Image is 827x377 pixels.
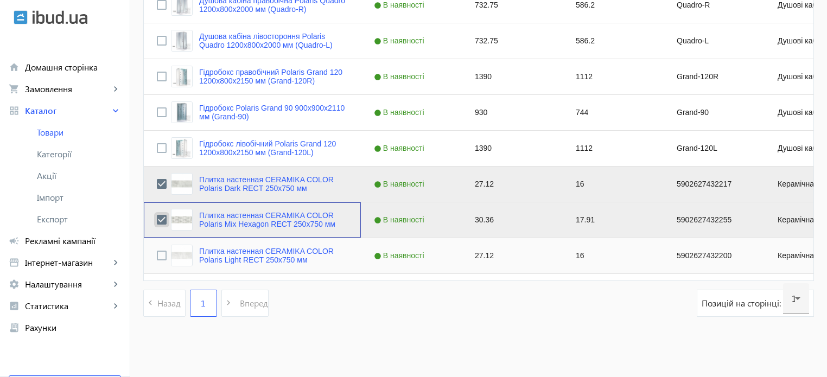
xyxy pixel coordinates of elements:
span: Рекламні кампанії [25,235,121,246]
mat-icon: campaign [9,235,20,246]
span: В наявності [374,180,427,188]
span: В наявності [374,1,427,9]
span: Експорт [37,214,121,225]
mat-icon: home [9,62,20,73]
a: Плитка настенная CERAMIKA COLOR Polaris Dark RECT 250x750 мм [199,175,348,193]
div: 1390 [462,59,563,94]
mat-icon: keyboard_arrow_right [110,105,121,116]
a: Гідробокс лівобічний Polaris Grand 120 1200х800х2150 мм (Grand-120L) [199,139,348,157]
div: Quadro-L [664,23,765,59]
mat-icon: analytics [9,301,20,311]
div: 1112 [563,131,664,166]
div: 16 [563,167,664,202]
span: Налаштування [25,279,110,290]
span: Імпорт [37,192,121,203]
mat-icon: keyboard_arrow_right [110,301,121,311]
span: В наявності [374,108,427,117]
div: Grand-90 [664,95,765,130]
span: Позицій на сторінці: [702,297,783,309]
div: 5902627432217 [664,167,765,202]
mat-icon: grid_view [9,105,20,116]
span: Замовлення [25,84,110,94]
div: 5902627432255 [664,202,765,238]
span: В наявності [374,215,427,224]
a: Гідробокс правобічний Polaris Grand 120 1200х800х2150 мм (Grand-120R) [199,68,348,85]
span: Каталог [25,105,110,116]
div: Grand-120L [664,131,765,166]
span: Статистика [25,301,110,311]
div: 30.36 [462,202,563,238]
mat-icon: settings [9,279,20,290]
span: Акції [37,170,121,181]
mat-icon: storefront [9,257,20,268]
mat-icon: shopping_cart [9,84,20,94]
img: ibud_text.svg [33,10,87,24]
a: Душова кабіна лівостороння Polaris Quadro 1200х800х2000 мм (Quadro-L) [199,32,348,49]
mat-icon: keyboard_arrow_right [110,257,121,268]
div: 586.2 [563,23,664,59]
div: 732.75 [462,23,563,59]
div: 16 [563,238,664,273]
span: Домашня сторінка [25,62,121,73]
div: 1112 [563,59,664,94]
mat-icon: receipt_long [9,322,20,333]
span: В наявності [374,72,427,81]
span: В наявності [374,36,427,45]
span: 1 [201,297,206,309]
span: Категорії [37,149,121,159]
div: 1390 [462,131,563,166]
span: Рахунки [25,322,121,333]
div: 27.12 [462,167,563,202]
div: 5902627432200 [664,238,765,273]
img: ibud.svg [14,10,28,24]
span: В наявності [374,144,427,152]
a: Плитка настенная CERAMIKA COLOR Polaris Mix Hexagon RECT 250x750 мм [199,211,348,228]
span: Інтернет-магазин [25,257,110,268]
span: Товари [37,127,121,138]
div: 744 [563,95,664,130]
a: Плитка настенная CERAMIKA COLOR Polaris Light RECT 250x750 мм [199,247,348,264]
a: Гідробокс Polaris Grand 90 900х900х2110 мм (Grand-90) [199,104,348,121]
div: 17.91 [563,202,664,238]
div: 930 [462,95,563,130]
div: 27.12 [462,238,563,273]
mat-icon: keyboard_arrow_right [110,84,121,94]
span: В наявності [374,251,427,260]
mat-icon: keyboard_arrow_right [110,279,121,290]
div: Grand-120R [664,59,765,94]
